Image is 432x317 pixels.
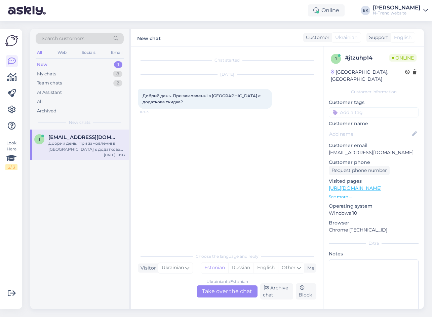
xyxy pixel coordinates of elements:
p: Notes [329,250,419,257]
div: [DATE] [138,71,316,77]
p: Operating system [329,203,419,210]
p: See more ... [329,194,419,200]
p: Customer email [329,142,419,149]
p: Customer phone [329,159,419,166]
p: Customer tags [329,99,419,106]
div: 8 [113,71,122,77]
input: Add a tag [329,107,419,117]
div: 2 [113,80,122,86]
div: Chat started [138,57,316,63]
div: New [37,61,47,68]
div: 2 / 3 [5,164,17,170]
div: Me [305,265,314,272]
div: [PERSON_NAME] [373,5,421,10]
div: Team chats [37,80,62,86]
span: Добрий день. При замовленні в [GEOGRAPHIC_DATA] є додаткова скидка? [143,93,262,104]
div: Customer information [329,89,419,95]
div: Extra [329,240,419,246]
div: Archived [37,108,56,114]
div: Take over the chat [197,285,258,297]
div: Добрий день. При замовленні в [GEOGRAPHIC_DATA] є додаткова скидка? [48,140,125,152]
div: English [253,263,278,273]
div: Estonian [201,263,228,273]
div: [GEOGRAPHIC_DATA], [GEOGRAPHIC_DATA] [331,69,405,83]
div: Web [56,48,68,57]
p: Windows 10 [329,210,419,217]
div: Socials [80,48,97,57]
div: EK [361,6,370,15]
p: Chrome [TECHNICAL_ID] [329,226,419,234]
span: 10:03 [140,109,165,114]
div: Visitor [138,265,156,272]
div: Ukrainian to Estonian [206,279,248,285]
span: Other [282,265,296,271]
input: Add name [329,130,411,138]
span: 100513@ukr.net [48,134,118,140]
p: Browser [329,219,419,226]
div: Request phone number [329,166,390,175]
span: 1 [39,137,40,142]
span: Ukrainian [162,264,184,272]
div: All [36,48,43,57]
a: [PERSON_NAME]N-Trend website [373,5,428,16]
img: Askly Logo [5,34,18,47]
div: All [37,98,43,105]
span: Search customers [42,35,84,42]
span: New chats [69,119,90,126]
a: [URL][DOMAIN_NAME] [329,185,382,191]
div: Online [308,4,345,16]
p: Customer name [329,120,419,127]
div: Customer [303,34,329,41]
div: Support [366,34,388,41]
div: Look Here [5,140,17,170]
div: Russian [228,263,253,273]
label: New chat [137,33,161,42]
span: j [335,56,337,61]
div: Email [110,48,124,57]
span: Online [389,54,417,62]
div: AI Assistant [37,89,62,96]
span: English [394,34,411,41]
p: Visited pages [329,178,419,185]
div: [DATE] 10:03 [104,152,125,157]
div: N-Trend website [373,10,421,16]
div: My chats [37,71,56,77]
div: # jtzuhp14 [345,54,389,62]
div: Archive chat [260,283,293,300]
span: Ukrainian [335,34,357,41]
p: [EMAIL_ADDRESS][DOMAIN_NAME] [329,149,419,156]
div: 1 [114,61,122,68]
div: Choose the language and reply [138,253,316,259]
div: Block [296,283,316,300]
